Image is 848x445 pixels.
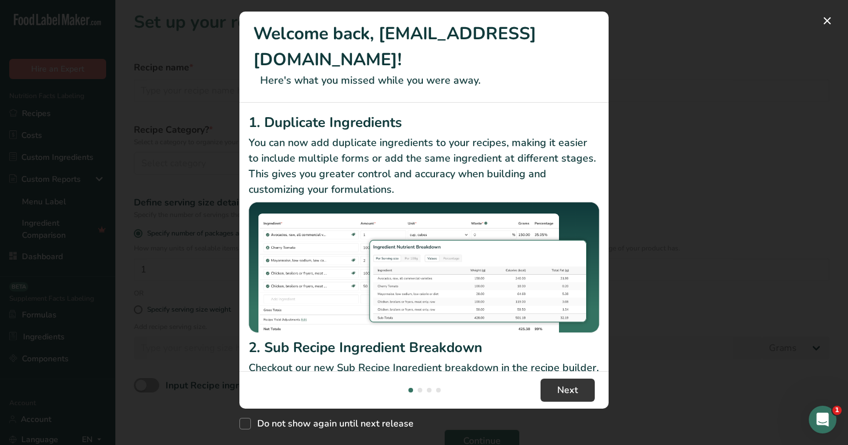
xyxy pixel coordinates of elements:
p: Here's what you missed while you were away. [253,73,595,88]
img: Duplicate Ingredients [249,202,599,333]
button: Next [541,379,595,402]
p: You can now add duplicate ingredients to your recipes, making it easier to include multiple forms... [249,135,599,197]
span: Next [557,383,578,397]
iframe: Intercom live chat [809,406,836,433]
h1: Welcome back, [EMAIL_ADDRESS][DOMAIN_NAME]! [253,21,595,73]
h2: 1. Duplicate Ingredients [249,112,599,133]
span: Do not show again until next release [251,418,414,429]
p: Checkout our new Sub Recipe Ingredient breakdown in the recipe builder. You can now see your Reci... [249,360,599,407]
h2: 2. Sub Recipe Ingredient Breakdown [249,337,599,358]
span: 1 [832,406,842,415]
